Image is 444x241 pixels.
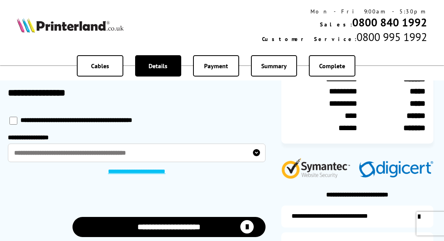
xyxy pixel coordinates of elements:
div: Mon - Fri 9:00am - 5:30pm [262,8,427,15]
span: Customer Service: [262,35,357,43]
span: 0800 995 1992 [357,30,427,44]
img: Printerland Logo [17,18,124,33]
span: Sales: [320,21,352,28]
span: Cables [91,62,109,70]
a: additional-ink [281,206,433,228]
span: Complete [319,62,345,70]
a: 0800 840 1992 [352,15,427,30]
span: Details [149,62,167,70]
span: Summary [261,62,287,70]
span: Payment [204,62,228,70]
